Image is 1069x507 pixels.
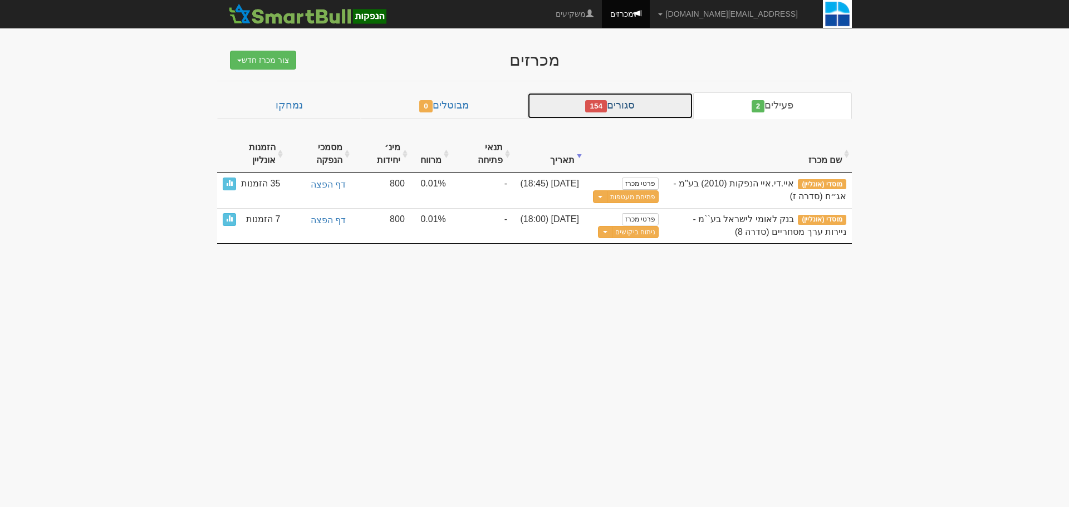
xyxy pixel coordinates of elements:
span: איי.די.איי הנפקות (2010) בע"מ - אג״ח (סדרה ז) [673,179,846,201]
td: [DATE] (18:45) [513,173,585,208]
a: מבוטלים [361,92,527,119]
a: סגורים [527,92,693,119]
span: מוסדי (אונליין) [798,215,846,225]
a: דף הפצה [291,213,347,228]
th: תאריך : activate to sort column ascending [513,136,585,173]
a: פעילים [693,92,852,119]
td: - [452,173,513,208]
a: ניתוח ביקושים [612,226,659,239]
span: 2 [752,100,765,112]
th: תנאי פתיחה : activate to sort column ascending [452,136,513,173]
td: [DATE] (18:00) [513,208,585,244]
span: מוסדי (אונליין) [798,179,846,189]
a: נמחקו [217,92,361,119]
td: 800 [352,208,410,244]
span: 0 [419,100,433,112]
a: דף הפצה [291,178,347,193]
span: 154 [585,100,607,112]
a: פרטי מכרז [622,178,659,190]
button: פתיחת מעטפות [607,190,659,203]
th: שם מכרז : activate to sort column ascending [664,136,852,173]
td: - [452,208,513,244]
a: פרטי מכרז [622,213,659,225]
button: צור מכרז חדש [230,51,296,70]
th: מרווח : activate to sort column ascending [410,136,452,173]
th: הזמנות אונליין : activate to sort column ascending [217,136,286,173]
div: מכרזים [317,51,752,69]
span: בנק לאומי לישראל בע``מ - ניירות ערך מסחריים (סדרה 8) [693,214,846,237]
td: 800 [352,173,410,208]
td: 0.01% [410,208,452,244]
td: 0.01% [410,173,452,208]
span: 7 הזמנות [246,213,280,226]
img: SmartBull Logo [225,3,389,25]
th: מסמכי הנפקה : activate to sort column ascending [286,136,352,173]
span: 35 הזמנות [241,178,280,190]
th: מינ׳ יחידות : activate to sort column ascending [352,136,410,173]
